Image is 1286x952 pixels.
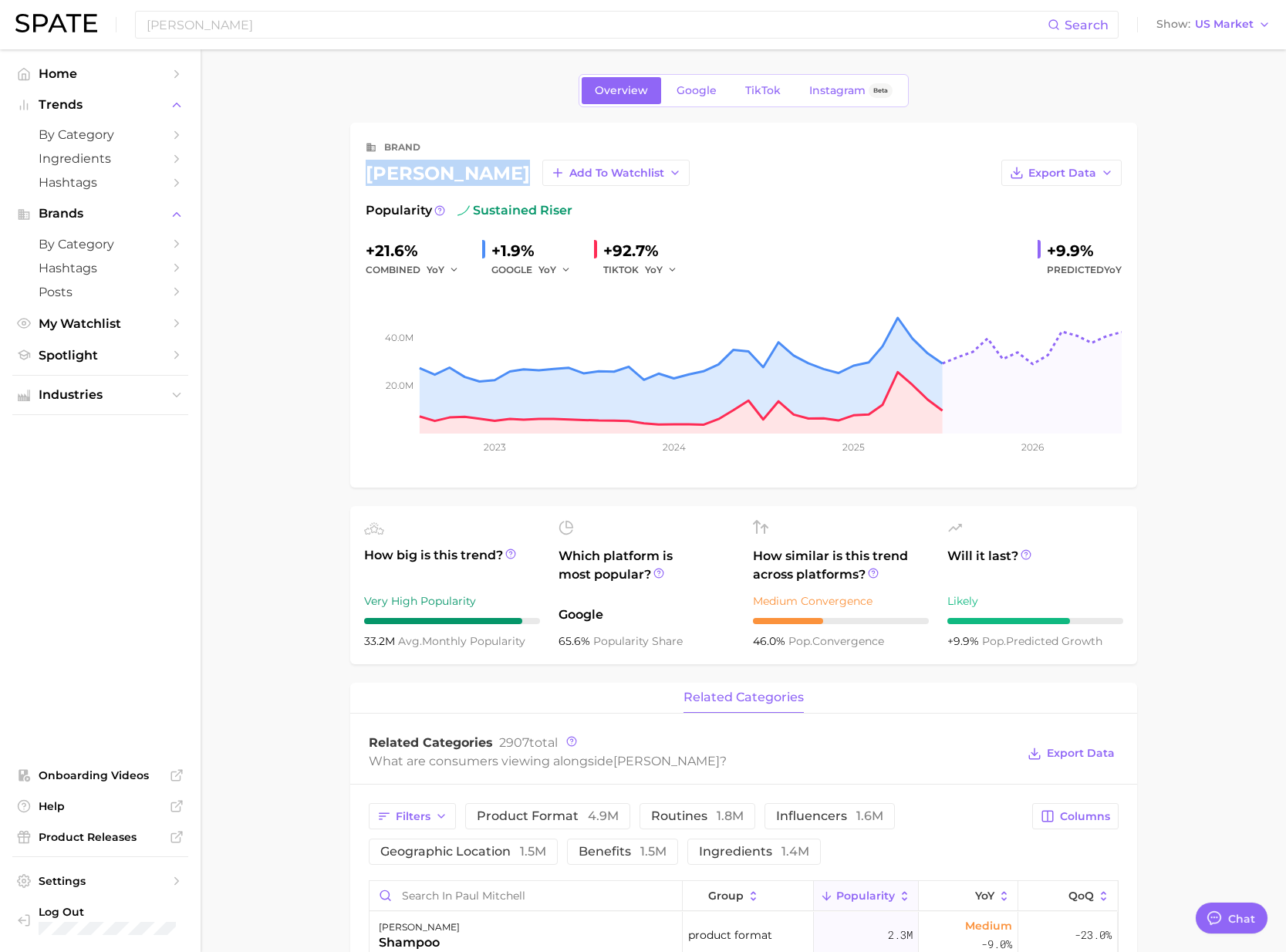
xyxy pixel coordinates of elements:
[538,263,556,276] span: YoY
[396,810,430,823] span: Filters
[39,175,162,190] span: Hashtags
[12,825,188,849] a: Product Releases
[1153,15,1274,35] button: ShowUS Market
[814,881,919,911] button: Popularity
[796,77,906,104] a: InstagramBeta
[1024,743,1118,765] button: Export Data
[579,846,667,858] span: benefits
[688,926,772,944] span: product format
[499,735,558,750] span: total
[12,202,188,225] button: Brands
[745,84,781,97] span: TikTok
[919,881,1018,911] button: YoY
[369,735,493,750] span: Related Categories
[39,261,162,275] span: Hashtags
[753,634,788,648] span: 46.0%
[39,237,162,252] span: by Category
[366,201,432,220] span: Popularity
[477,810,619,822] span: product format
[398,634,525,648] span: monthly popularity
[520,844,546,859] span: 1.5m
[1104,264,1122,275] span: YoY
[856,809,883,823] span: 1.6m
[645,263,663,276] span: YoY
[145,12,1048,38] input: Search here for a brand, industry, or ingredient
[1032,803,1118,829] button: Columns
[982,634,1102,648] span: predicted growth
[588,809,619,823] span: 4.9m
[1060,810,1110,823] span: Columns
[12,170,188,194] a: Hashtags
[1156,20,1190,29] span: Show
[947,547,1123,584] span: Will it last?
[538,261,572,279] button: YoY
[732,77,794,104] a: TikTok
[499,735,529,750] span: 2907
[788,634,884,648] span: convergence
[559,634,593,648] span: 65.6%
[12,280,188,304] a: Posts
[569,167,664,180] span: Add to Watchlist
[663,77,730,104] a: Google
[39,388,162,402] span: Industries
[559,606,734,624] span: Google
[781,844,809,859] span: 1.4m
[947,618,1123,624] div: 7 / 10
[559,547,734,598] span: Which platform is most popular?
[39,127,162,142] span: by Category
[427,263,444,276] span: YoY
[39,905,176,919] span: Log Out
[369,803,456,829] button: Filters
[39,98,162,112] span: Trends
[39,799,162,813] span: Help
[364,546,540,584] span: How big is this trend?
[12,147,188,170] a: Ingredients
[379,918,460,937] div: [PERSON_NAME]
[369,751,1017,771] div: What are consumers viewing alongside ?
[39,285,162,299] span: Posts
[491,261,582,279] div: GOOGLE
[39,348,162,363] span: Spotlight
[379,933,460,952] div: shampoo
[12,312,188,336] a: My Watchlist
[582,77,661,104] a: Overview
[1047,747,1115,760] span: Export Data
[788,634,812,648] abbr: popularity index
[457,201,572,220] span: sustained riser
[39,66,162,81] span: Home
[39,874,162,888] span: Settings
[12,795,188,818] a: Help
[491,238,582,263] div: +1.9%
[1001,160,1122,186] button: Export Data
[12,123,188,147] a: by Category
[364,592,540,610] div: Very High Popularity
[1028,167,1096,180] span: Export Data
[12,256,188,280] a: Hashtags
[873,84,888,97] span: Beta
[753,592,929,610] div: Medium Convergence
[651,810,744,822] span: routines
[1065,18,1109,32] span: Search
[836,890,895,902] span: Popularity
[12,383,188,407] button: Industries
[380,846,546,858] span: geographic location
[12,869,188,893] a: Settings
[457,204,470,217] img: sustained riser
[947,634,982,648] span: +9.9%
[39,830,162,844] span: Product Releases
[15,14,97,32] img: SPATE
[753,618,929,624] div: 4 / 10
[842,441,865,453] tspan: 2025
[708,890,744,902] span: group
[975,890,994,902] span: YoY
[982,634,1006,648] abbr: popularity index
[613,754,720,768] span: [PERSON_NAME]
[1047,238,1122,263] div: +9.9%
[12,93,188,116] button: Trends
[1075,926,1112,944] span: -23.0%
[398,634,422,648] abbr: average
[753,547,929,584] span: How similar is this trend across platforms?
[39,151,162,166] span: Ingredients
[12,232,188,256] a: by Category
[364,634,398,648] span: 33.2m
